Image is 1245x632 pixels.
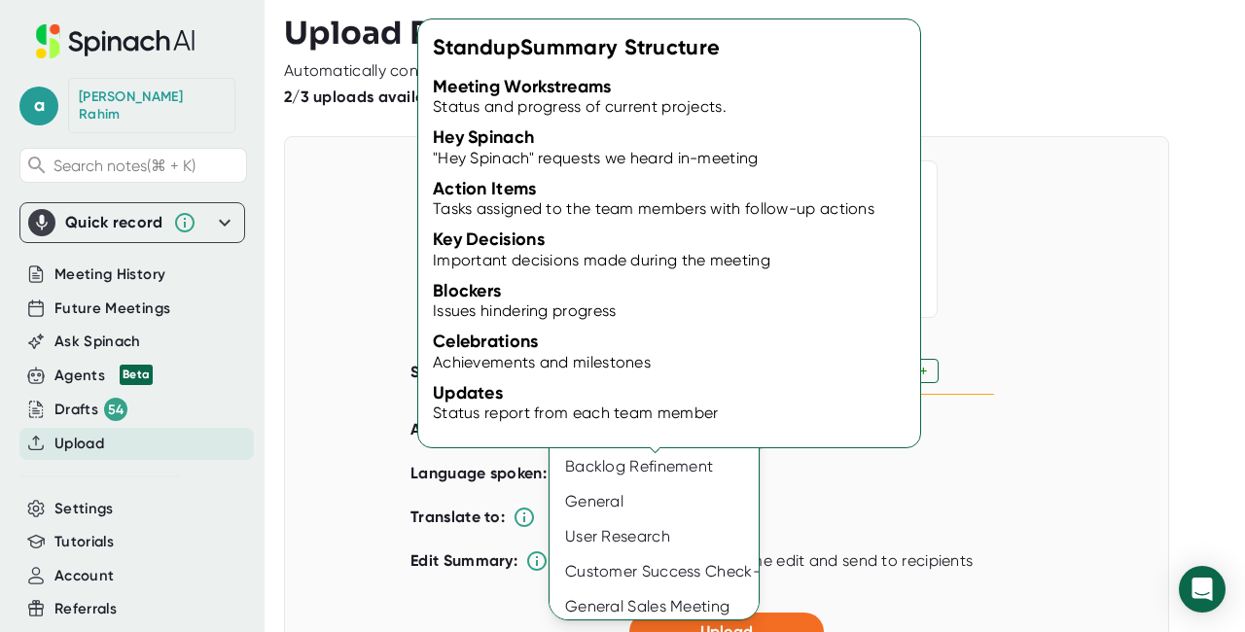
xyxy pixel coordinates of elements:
[1179,566,1226,613] div: Open Intercom Messenger
[550,519,770,554] div: User Research
[550,379,770,414] div: Retrospective
[550,414,770,449] div: Planning
[550,554,770,589] div: Customer Success Check-In
[550,484,770,519] div: General
[550,589,770,624] div: General Sales Meeting
[550,449,770,484] div: Backlog Refinement
[550,309,770,344] div: Create custom template
[550,344,770,379] div: Standup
